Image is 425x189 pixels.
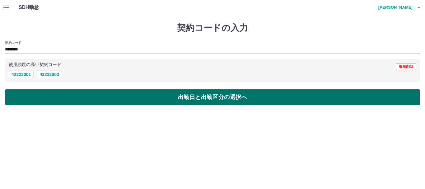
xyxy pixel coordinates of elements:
button: 出勤日と出勤区分の選択へ [5,89,420,105]
h2: 契約コード [5,40,21,45]
h1: 契約コードの入力 [5,23,420,33]
p: 使用頻度の高い契約コード [9,63,61,67]
button: 43223001 [9,71,34,78]
button: 43223003 [37,71,62,78]
button: 履歴削除 [396,63,416,70]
